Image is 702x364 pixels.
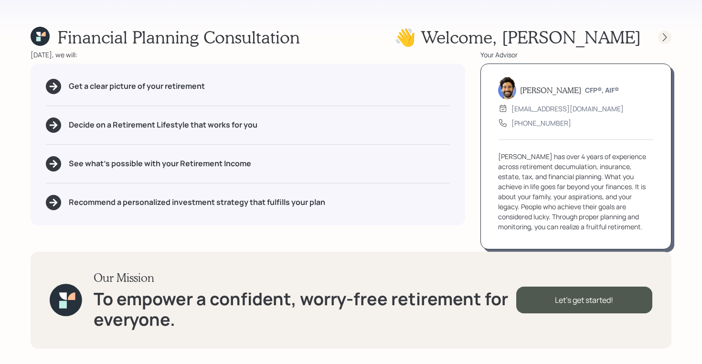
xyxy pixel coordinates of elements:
[31,50,465,60] div: [DATE], we will:
[69,198,325,207] h5: Recommend a personalized investment strategy that fulfills your plan
[394,27,641,47] h1: 👋 Welcome , [PERSON_NAME]
[511,104,624,114] div: [EMAIL_ADDRESS][DOMAIN_NAME]
[69,159,251,168] h5: See what's possible with your Retirement Income
[69,82,205,91] h5: Get a clear picture of your retirement
[516,287,652,313] div: Let's get started!
[94,271,516,285] h3: Our Mission
[520,86,581,95] h5: [PERSON_NAME]
[57,27,300,47] h1: Financial Planning Consultation
[94,289,516,330] h1: To empower a confident, worry-free retirement for everyone.
[498,76,516,99] img: eric-schwartz-headshot.png
[69,120,257,129] h5: Decide on a Retirement Lifestyle that works for you
[480,50,671,60] div: Your Advisor
[511,118,571,128] div: [PHONE_NUMBER]
[585,86,619,95] h6: CFP®, AIF®
[498,151,654,232] div: [PERSON_NAME] has over 4 years of experience across retirement decumulation, insurance, estate, t...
